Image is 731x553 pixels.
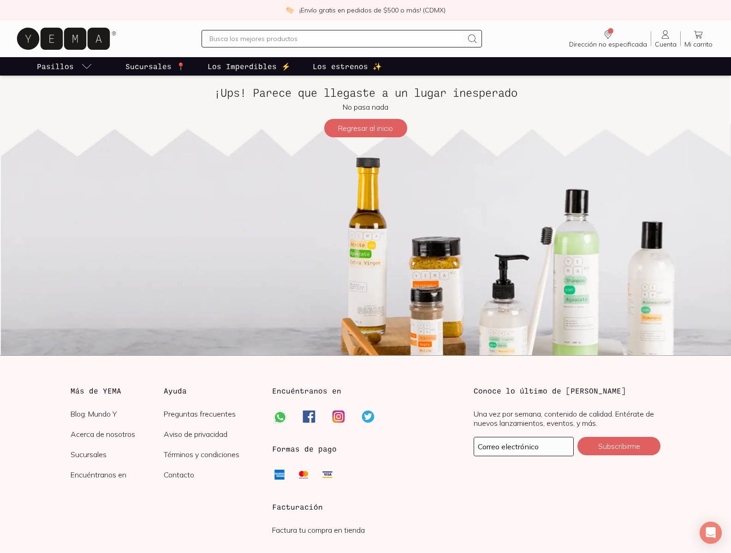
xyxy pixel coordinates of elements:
[474,385,660,396] h3: Conoce lo último de [PERSON_NAME]
[651,29,680,48] a: Cuenta
[164,409,257,418] a: Preguntas frecuentes
[209,33,463,44] input: Busca los mejores productos
[577,437,660,455] button: Subscribirme
[565,29,651,48] a: Dirección no especificada
[474,437,573,456] input: mimail@gmail.com
[124,57,187,76] a: Sucursales 📍
[71,470,164,479] a: Encuéntranos en
[311,57,384,76] a: Los estrenos ✨
[285,6,294,14] img: check
[71,429,164,439] a: Acerca de nosotros
[299,6,446,15] p: ¡Envío gratis en pedidos de $500 o más! (CDMX)
[125,61,185,72] p: Sucursales 📍
[206,57,292,76] a: Los Imperdibles ⚡️
[164,450,257,459] a: Términos y condiciones
[164,429,257,439] a: Aviso de privacidad
[313,61,382,72] p: Los estrenos ✨
[272,443,337,454] h3: Formas de pago
[164,385,257,396] h3: Ayuda
[71,409,164,418] a: Blog: Mundo Y
[164,470,257,479] a: Contacto
[272,501,459,512] h3: Facturación
[569,40,647,48] span: Dirección no especificada
[35,57,94,76] a: pasillo-todos-link
[700,522,722,544] div: Open Intercom Messenger
[324,119,407,137] button: Regresar al inicio
[208,61,291,72] p: Los Imperdibles ⚡️
[655,40,677,48] span: Cuenta
[474,409,660,428] p: Una vez por semana, contenido de calidad. Entérate de nuevos lanzamientos, eventos, y más.
[272,385,341,396] h3: Encuéntranos en
[272,525,365,535] a: Factura tu compra en tienda
[71,385,164,396] h3: Más de YEMA
[71,450,164,459] a: Sucursales
[684,40,713,48] span: Mi carrito
[37,61,74,72] p: Pasillos
[681,29,716,48] a: Mi carrito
